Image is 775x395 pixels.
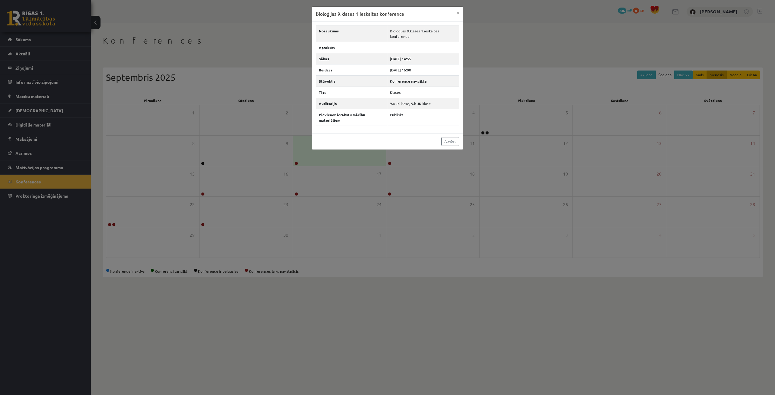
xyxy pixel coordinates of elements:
td: Publisks [387,109,459,126]
th: Stāvoklis [316,75,387,87]
th: Pievienot ierakstu mācību materiāliem [316,109,387,126]
h3: Bioloģijas 9.klases 1.ieskaites konference [316,10,404,18]
td: [DATE] 16:00 [387,64,459,75]
th: Auditorija [316,98,387,109]
td: Konference nav sākta [387,75,459,87]
td: [DATE] 14:55 [387,53,459,64]
th: Sākas [316,53,387,64]
button: × [453,7,463,18]
th: Apraksts [316,42,387,53]
th: Beidzas [316,64,387,75]
td: Bioloģijas 9.klases 1.ieskaites konference [387,25,459,42]
th: Nosaukums [316,25,387,42]
a: Aizvērt [441,137,459,146]
td: Klases [387,87,459,98]
td: 9.a JK klase, 9.b JK klase [387,98,459,109]
th: Tips [316,87,387,98]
